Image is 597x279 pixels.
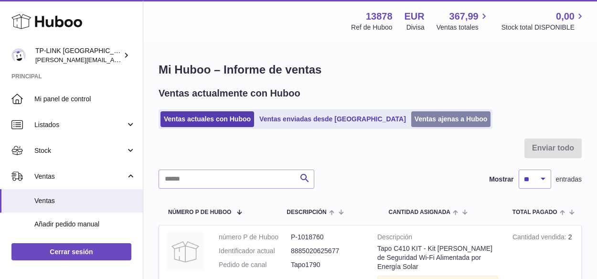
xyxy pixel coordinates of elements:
strong: Descripción [377,233,498,244]
span: 0,00 [556,10,575,23]
div: TP-LINK [GEOGRAPHIC_DATA], SOCIEDAD LIMITADA [35,46,121,64]
span: número P de Huboo [168,209,231,215]
span: Ventas [34,196,136,205]
a: 367,99 Ventas totales [437,10,490,32]
a: 0,00 Stock total DISPONIBLE [501,10,586,32]
span: Total pagado [512,209,557,215]
span: Añadir pedido manual [34,220,136,229]
span: Mi panel de control [34,95,136,104]
span: entradas [556,175,582,184]
span: 367,99 [449,10,479,23]
span: [PERSON_NAME][EMAIL_ADDRESS][DOMAIN_NAME] [35,56,192,64]
dd: 8885020625677 [291,247,363,256]
img: celia.yan@tp-link.com [11,48,26,63]
div: Ref de Huboo [351,23,392,32]
h2: Ventas actualmente con Huboo [159,87,300,100]
span: Descripción [287,209,326,215]
dt: número P de Huboo [219,233,291,242]
div: Tapo C410 KIT - Kit [PERSON_NAME] de Seguridad Wi-Fi Alimentada por Energía Solar [377,244,498,271]
label: Mostrar [489,175,513,184]
strong: EUR [405,10,425,23]
dt: Identificador actual [219,247,291,256]
span: Cantidad ASIGNADA [388,209,450,215]
dt: Pedido de canal [219,260,291,269]
a: Ventas ajenas a Huboo [411,111,491,127]
dd: P-1018760 [291,233,363,242]
dd: Tapo1790 [291,260,363,269]
span: Listados [34,120,126,129]
h1: Mi Huboo – Informe de ventas [159,62,582,77]
span: Ventas totales [437,23,490,32]
strong: 13878 [366,10,393,23]
a: Ventas actuales con Huboo [160,111,254,127]
span: Stock total DISPONIBLE [501,23,586,32]
a: Cerrar sesión [11,243,131,260]
img: no-photo.jpg [166,233,204,271]
strong: Cantidad vendida [512,233,568,243]
a: Ventas enviadas desde [GEOGRAPHIC_DATA] [256,111,409,127]
span: Stock [34,146,126,155]
div: Divisa [406,23,425,32]
span: Ventas [34,172,126,181]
